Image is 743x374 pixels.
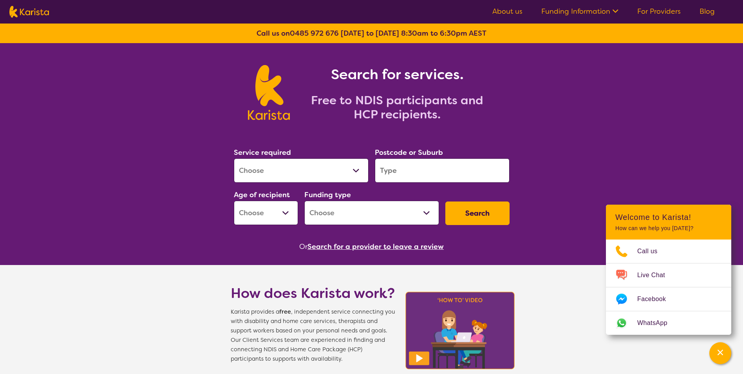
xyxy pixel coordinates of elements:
a: For Providers [637,7,681,16]
label: Funding type [304,190,351,200]
input: Type [375,158,510,183]
b: Call us on [DATE] to [DATE] 8:30am to 6:30pm AEST [257,29,486,38]
ul: Choose channel [606,240,731,335]
span: Or [299,241,307,252]
a: Funding Information [541,7,618,16]
img: Karista video [403,289,517,372]
a: Web link opens in a new tab. [606,311,731,335]
label: Postcode or Suburb [375,148,443,157]
button: Search [445,202,510,225]
h1: Search for services. [299,65,495,84]
img: Karista logo [248,65,290,120]
span: Call us [637,245,667,257]
label: Age of recipient [234,190,290,200]
h2: Welcome to Karista! [615,212,722,222]
a: 0485 972 676 [290,29,339,38]
h1: How does Karista work? [231,284,395,303]
button: Channel Menu [709,342,731,364]
div: Channel Menu [606,205,731,335]
img: Karista logo [9,6,49,18]
label: Service required [234,148,291,157]
a: About us [492,7,522,16]
span: Facebook [637,293,675,305]
h2: Free to NDIS participants and HCP recipients. [299,93,495,122]
span: WhatsApp [637,317,677,329]
span: Karista provides a , independent service connecting you with disability and home care services, t... [231,307,395,364]
a: Blog [700,7,715,16]
p: How can we help you [DATE]? [615,225,722,232]
b: free [279,308,291,316]
span: Live Chat [637,269,674,281]
button: Search for a provider to leave a review [307,241,444,252]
